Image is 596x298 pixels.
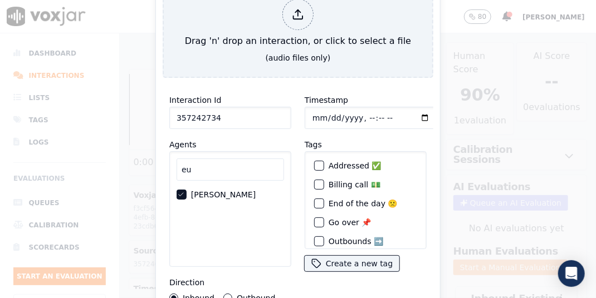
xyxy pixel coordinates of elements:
label: [PERSON_NAME] [191,191,256,198]
div: Open Intercom Messenger [558,260,585,287]
label: End of the day 🙁 [329,200,398,207]
input: reference id, file name, etc [169,107,291,129]
label: Billing call 💵 [329,181,380,188]
label: Outbounds ➡️ [329,237,383,245]
label: Tags [305,140,322,149]
label: Interaction Id [169,96,221,105]
label: Agents [169,140,197,149]
div: (audio files only) [266,52,331,63]
input: Search Agents... [177,158,284,181]
button: Create a new tag [305,256,399,271]
label: Direction [169,278,204,287]
label: Timestamp [305,96,348,105]
label: Go over 📌 [329,218,372,226]
label: Addressed ✅ [329,162,382,170]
